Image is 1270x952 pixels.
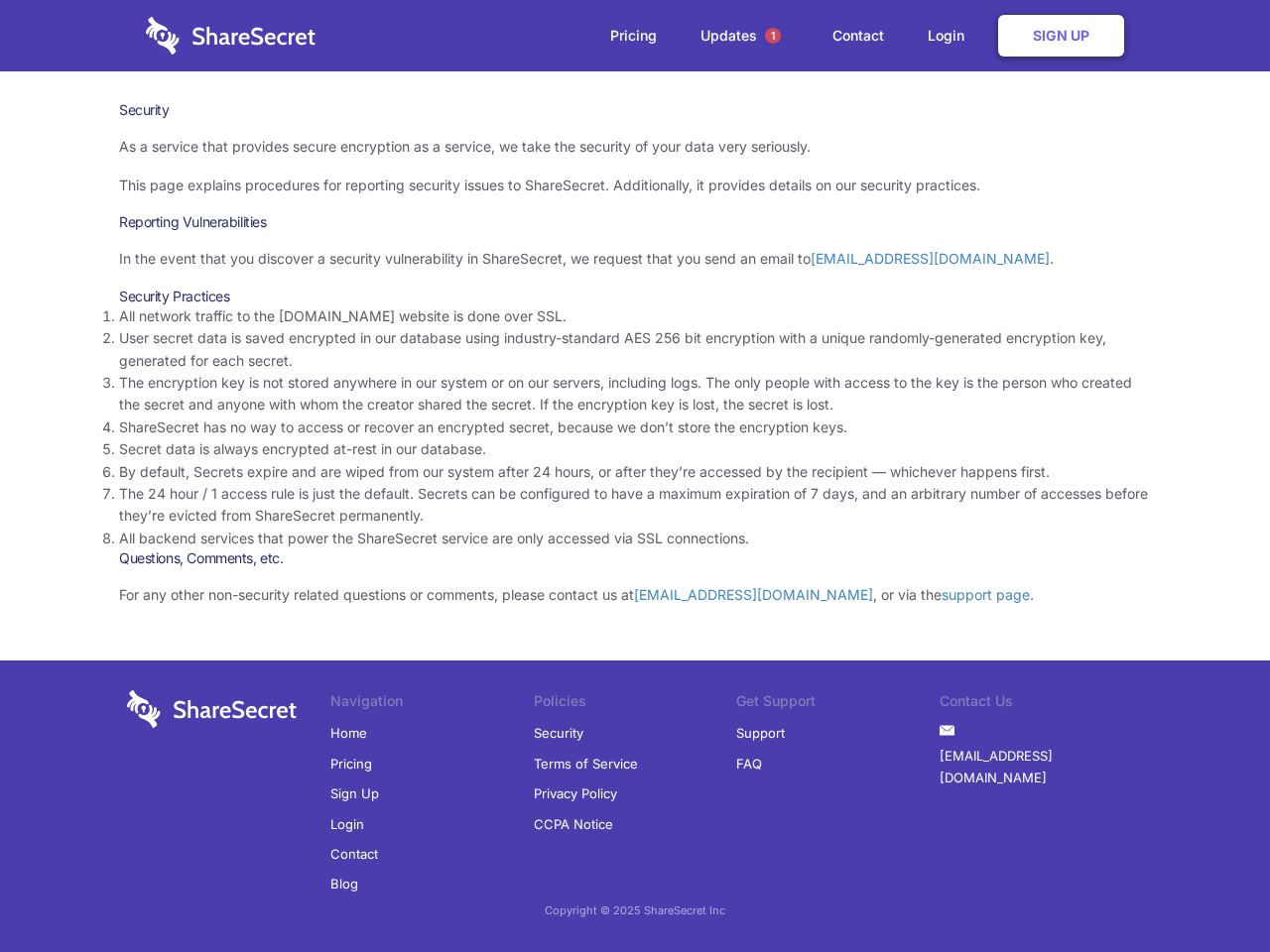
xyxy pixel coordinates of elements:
[534,749,638,778] a: Terms of Service
[119,461,1151,483] li: By default, Secrets expire and are wiped from our system after 24 hours, or after they’re accesse...
[534,809,613,839] a: CCPA Notice
[590,5,677,66] a: Pricing
[940,690,1143,718] li: Contact Us
[146,17,316,55] img: logo-wordmark-white-trans-d4663122ce5f474addd5e946df7df03e33cb6a1c49d2221995e7729f52c070b2.svg
[119,416,1151,438] li: ShareSecret has no way to access or recover an encrypted secret, because we don’t store the encry...
[127,690,297,728] img: logo-wordmark-white-trans-d4663122ce5f474addd5e946df7df03e33cb6a1c49d2221995e7729f52c070b2.svg
[119,175,1151,196] p: This page explains procedures for reporting security issues to ShareSecret. Additionally, it prov...
[813,5,904,66] a: Contact
[119,372,1151,416] li: The encryption key is not stored anywhere in our system or on our servers, including logs. The on...
[908,5,994,66] a: Login
[330,718,367,748] a: Home
[534,778,617,808] a: Privacy Policy
[119,327,1151,372] li: User secret data is saved encrypted in our database using industry-standard AES 256 bit encryptio...
[119,528,1151,549] li: All backend services that power the ShareSecret service are only accessed via SSL connections.
[998,15,1124,57] a: Sign Up
[119,483,1151,528] li: The 24 hour / 1 access rule is just the default. Secrets can be configured to have a maximum expi...
[811,250,1050,267] a: [EMAIL_ADDRESS][DOMAIN_NAME]
[119,305,1151,327] li: All network traffic to the [DOMAIN_NAME] website is done over SSL.
[330,690,534,718] li: Navigation
[330,778,379,808] a: Sign Up
[634,586,873,603] a: [EMAIL_ADDRESS][DOMAIN_NAME]
[736,690,940,718] li: Get Support
[330,749,372,778] a: Pricing
[765,28,781,44] span: 1
[940,741,1143,793] a: [EMAIL_ADDRESS][DOMAIN_NAME]
[119,101,1151,119] h1: Security
[330,839,378,869] a: Contact
[119,438,1151,460] li: Secret data is always encrypted at-rest in our database.
[534,690,737,718] li: Policies
[736,718,785,748] a: Support
[942,586,1030,603] a: support page
[119,248,1151,270] p: In the event that you discover a security vulnerability in ShareSecret, we request that you send ...
[119,136,1151,158] p: As a service that provides secure encryption as a service, we take the security of your data very...
[330,809,364,839] a: Login
[119,288,1151,305] h3: Security Practices
[534,718,583,748] a: Security
[119,213,1151,231] h3: Reporting Vulnerabilities
[119,549,1151,567] h3: Questions, Comments, etc.
[119,584,1151,606] p: For any other non-security related questions or comments, please contact us at , or via the .
[736,749,762,778] a: FAQ
[330,869,358,898] a: Blog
